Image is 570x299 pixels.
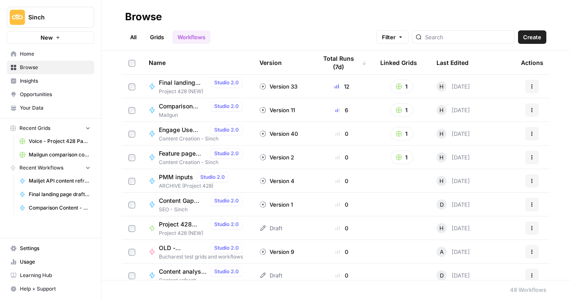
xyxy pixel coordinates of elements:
[439,129,444,138] span: H
[390,103,413,117] button: 1
[439,82,444,91] span: H
[214,79,239,86] span: Studio 2.0
[20,64,90,71] span: Browse
[259,106,295,114] div: Version 11
[159,197,207,205] span: Content Gap Analysis
[19,164,63,172] span: Recent Workflows
[317,177,367,185] div: 0
[259,271,282,280] div: Draft
[159,182,232,190] span: ARCHIVE (Project 428)
[149,125,246,143] a: Engage Use Case DrafterStudio 2.0Content Creation - Sinch
[159,267,207,276] span: Content analysis - test
[20,285,90,293] span: Help + Support
[159,126,207,134] span: Engage Use Case Drafter
[7,269,94,282] a: Learning Hub
[317,271,367,280] div: 0
[159,88,246,95] span: Project 428 (NEW)
[149,243,246,261] a: OLD - [DOMAIN_NAME] integrationStudio 2.0Bucharest test grids and workflows
[7,282,94,296] button: Help + Support
[29,151,90,159] span: Mailgun comparison content (Q3 2025)
[440,200,444,209] span: D
[159,220,207,229] span: Project 428 Google sync
[436,247,470,257] div: [DATE]
[214,221,239,228] span: Studio 2.0
[149,101,246,119] a: Comparison Content - MailgunStudio 2.0Mailgun
[259,153,294,162] div: Version 2
[159,149,207,158] span: Feature page drafter
[7,74,94,88] a: Insights
[7,122,94,135] button: Recent Grids
[20,258,90,266] span: Usage
[16,188,94,201] a: Final landing page drafter for Project 428 ([PERSON_NAME])
[436,176,470,186] div: [DATE]
[439,224,444,232] span: H
[440,248,444,256] span: A
[159,277,246,284] span: Content refresh
[7,88,94,101] a: Opportunities
[7,242,94,255] a: Settings
[376,30,409,44] button: Filter
[7,47,94,61] a: Home
[214,197,239,205] span: Studio 2.0
[7,61,94,74] a: Browse
[436,199,470,210] div: [DATE]
[149,196,246,213] a: Content Gap AnalysisStudio 2.0SEO - Sinch
[259,200,293,209] div: Version 1
[149,78,246,95] a: Final landing page drafter for Project 428 ([PERSON_NAME])Studio 2.0Project 428 (NEW)
[7,255,94,269] a: Usage
[439,106,444,114] span: H
[149,51,246,74] div: Name
[317,106,367,114] div: 6
[29,191,90,198] span: Final landing page drafter for Project 428 ([PERSON_NAME])
[159,159,246,166] span: Content Creation - Sinch
[439,177,444,185] span: H
[439,153,444,162] span: H
[317,248,367,256] div: 0
[436,223,470,233] div: [DATE]
[20,50,90,58] span: Home
[16,148,94,162] a: Mailgun comparison content (Q3 2025)
[390,80,413,93] button: 1
[7,101,94,115] a: Your Data
[317,129,367,138] div: 0
[7,31,94,44] button: New
[200,173,225,181] span: Studio 2.0
[214,150,239,157] span: Studio 2.0
[159,206,246,213] span: SEO - Sinch
[159,244,207,252] span: OLD - [DOMAIN_NAME] integration
[125,10,162,24] div: Browse
[425,33,511,41] input: Search
[214,244,239,252] span: Studio 2.0
[259,51,282,74] div: Version
[317,153,367,162] div: 0
[214,102,239,110] span: Studio 2.0
[159,111,246,119] span: Mailgun
[20,272,90,279] span: Learning Hub
[521,51,543,74] div: Actions
[19,124,50,132] span: Recent Grids
[317,224,367,232] div: 0
[125,30,142,44] a: All
[259,82,297,91] div: Version 33
[28,13,79,22] span: Sinch
[159,78,207,87] span: Final landing page drafter for Project 428 ([PERSON_NAME])
[145,30,169,44] a: Grids
[7,7,94,28] button: Workspace: Sinch
[159,253,246,261] span: Bucharest test grids and workflows
[29,204,90,212] span: Comparison Content - Mailgun
[436,129,470,139] div: [DATE]
[149,148,246,166] a: Feature page drafterStudio 2.0Content Creation - Sinch
[16,135,94,148] a: Voice - Project 428 Page Builder Tracker
[259,177,295,185] div: Version 4
[523,33,541,41] span: Create
[16,201,94,215] a: Comparison Content - Mailgun
[20,77,90,85] span: Insights
[20,245,90,252] span: Settings
[259,129,298,138] div: Version 40
[214,126,239,134] span: Studio 2.0
[29,137,90,145] span: Voice - Project 428 Page Builder Tracker
[159,135,246,143] span: Content Creation - Sinch
[390,127,413,140] button: 1
[436,81,470,92] div: [DATE]
[149,172,246,190] a: PMM inputsStudio 2.0ARCHIVE (Project 428)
